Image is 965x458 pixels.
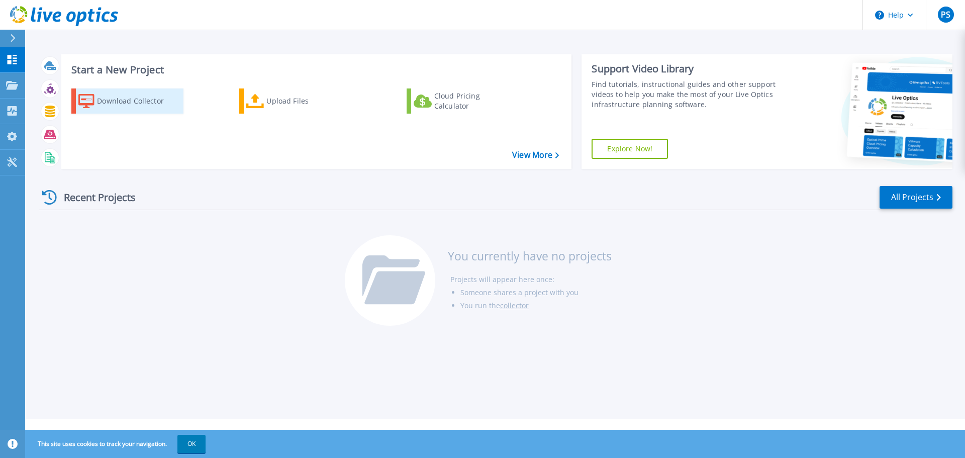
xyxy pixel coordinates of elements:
li: Projects will appear here once: [450,273,612,286]
a: All Projects [880,186,952,209]
h3: Start a New Project [71,64,559,75]
a: Upload Files [239,88,351,114]
a: View More [512,150,559,160]
div: Upload Files [266,91,347,111]
div: Support Video Library [592,62,781,75]
li: You run the [460,299,612,312]
li: Someone shares a project with you [460,286,612,299]
a: collector [500,301,529,310]
div: Find tutorials, instructional guides and other support videos to help you make the most of your L... [592,79,781,110]
span: This site uses cookies to track your navigation. [28,435,206,453]
div: Cloud Pricing Calculator [434,91,515,111]
h3: You currently have no projects [448,250,612,261]
a: Cloud Pricing Calculator [407,88,519,114]
span: PS [941,11,950,19]
a: Explore Now! [592,139,668,159]
a: Download Collector [71,88,183,114]
div: Recent Projects [39,185,149,210]
div: Download Collector [97,91,177,111]
button: OK [177,435,206,453]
